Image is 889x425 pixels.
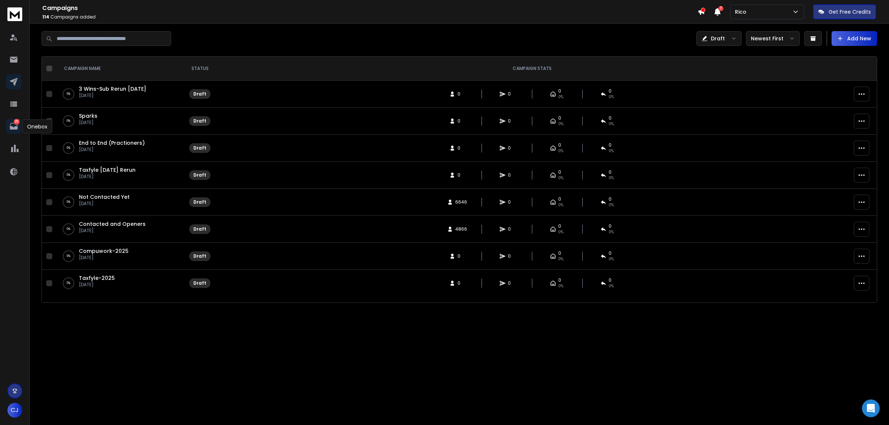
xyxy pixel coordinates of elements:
[609,148,614,154] span: 0%
[508,145,515,151] span: 0
[79,85,146,93] a: 3 Wins-Sub Rerun [DATE]
[718,6,723,11] span: 7
[42,4,697,13] h1: Campaigns
[79,166,136,174] a: Taxfyle [DATE] Rerun
[558,196,561,202] span: 0
[67,90,70,98] p: 0 %
[79,147,145,153] p: [DATE]
[558,115,561,121] span: 0
[7,7,22,21] img: logo
[813,4,876,19] button: Get Free Credits
[55,216,185,243] td: 0%Contacted and Openers[DATE]
[42,14,49,20] span: 114
[508,91,515,97] span: 0
[609,142,612,148] span: 0
[7,403,22,418] button: CJ
[79,139,145,147] a: End to End (Practioners)
[455,226,467,232] span: 4866
[79,228,146,234] p: [DATE]
[829,8,871,16] p: Get Free Credits
[79,220,146,228] a: Contacted and Openers
[55,243,185,270] td: 0%Compuwork-2025[DATE]
[609,250,612,256] span: 0
[6,119,21,134] a: 25
[193,118,206,124] div: Draft
[508,118,515,124] span: 0
[558,277,561,283] span: 0
[193,91,206,97] div: Draft
[55,135,185,162] td: 0%End to End (Practioners)[DATE]
[55,270,185,297] td: 0%Taxfyle-2025[DATE]
[55,81,185,108] td: 0%3 Wins-Sub Rerun [DATE][DATE]
[832,31,877,46] button: Add New
[457,118,465,124] span: 0
[79,282,115,288] p: [DATE]
[508,172,515,178] span: 0
[14,119,20,125] p: 25
[558,94,563,100] span: 0%
[79,255,129,261] p: [DATE]
[79,93,146,98] p: [DATE]
[609,256,614,262] span: 0%
[609,94,614,100] span: 0%
[193,226,206,232] div: Draft
[67,198,70,206] p: 0 %
[457,91,465,97] span: 0
[193,145,206,151] div: Draft
[193,253,206,259] div: Draft
[558,223,561,229] span: 0
[558,88,561,94] span: 0
[79,174,136,180] p: [DATE]
[508,226,515,232] span: 0
[79,112,97,120] span: Sparks
[508,199,515,205] span: 0
[609,115,612,121] span: 0
[455,199,467,205] span: 6646
[193,280,206,286] div: Draft
[862,399,880,417] div: Open Intercom Messenger
[735,8,749,16] p: Rico
[457,172,465,178] span: 0
[215,57,849,81] th: CAMPAIGN STATS
[609,175,614,181] span: 0%
[558,250,561,256] span: 0
[508,253,515,259] span: 0
[193,199,206,205] div: Draft
[746,31,800,46] button: Newest First
[79,120,97,126] p: [DATE]
[55,162,185,189] td: 0%Taxfyle [DATE] Rerun[DATE]
[79,274,115,282] a: Taxfyle-2025
[79,247,129,255] a: Compuwork-2025
[67,171,70,179] p: 0 %
[457,253,465,259] span: 0
[558,229,563,235] span: 0%
[55,189,185,216] td: 0%Not Contacted Yet[DATE]
[67,117,70,125] p: 0 %
[79,201,130,207] p: [DATE]
[609,202,614,208] span: 0%
[457,280,465,286] span: 0
[609,229,614,235] span: 0%
[185,57,215,81] th: STATUS
[193,172,206,178] div: Draft
[609,169,612,175] span: 0
[22,120,52,134] div: Onebox
[67,225,70,233] p: 0 %
[609,223,612,229] span: 0
[67,280,70,287] p: 0 %
[55,108,185,135] td: 0%Sparks[DATE]
[558,256,563,262] span: 0%
[79,193,130,201] a: Not Contacted Yet
[609,196,612,202] span: 0
[67,252,70,260] p: 0 %
[55,57,185,81] th: CAMPAIGN NAME
[558,121,563,127] span: 0%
